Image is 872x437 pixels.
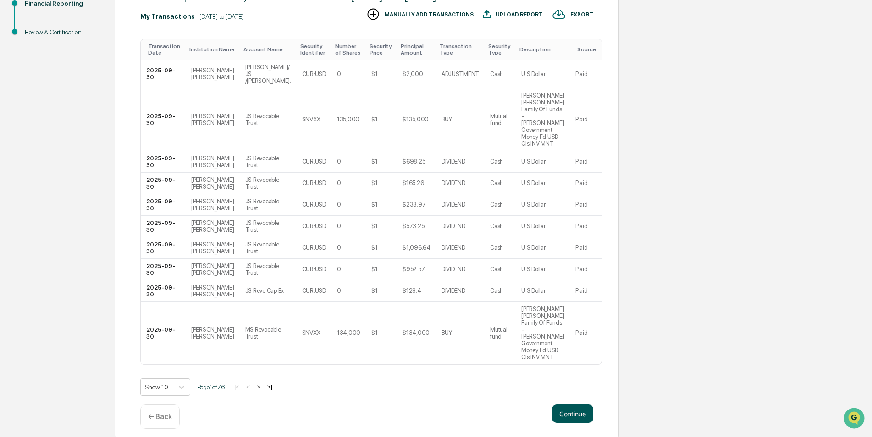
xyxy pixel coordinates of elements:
div: Toggle SortBy [577,46,598,53]
div: $2,000 [403,71,423,77]
div: $1 [371,266,377,273]
div: Start new chat [31,70,150,79]
div: Review & Certification [25,27,100,37]
a: 🖐️Preclearance [6,112,63,128]
td: 2025-09-30 [141,194,186,216]
td: JS Revocable Trust [240,88,297,151]
div: 🖐️ [9,116,17,124]
button: Continue [552,404,593,423]
div: CUR:USD [302,180,326,186]
div: Toggle SortBy [488,43,512,56]
div: We're available if you need us! [31,79,116,87]
div: ADJUSTMENT [442,71,479,77]
td: 2025-09-30 [141,173,186,194]
div: U S Dollar [521,158,545,165]
img: UPLOAD REPORT [483,7,491,21]
a: 🗄️Attestations [63,112,117,128]
div: 0 [337,287,341,294]
td: 2025-09-30 [141,60,186,88]
div: $1 [371,71,377,77]
td: Plaid [570,280,602,302]
div: Cash [490,223,503,229]
div: [PERSON_NAME] [PERSON_NAME] [191,67,234,81]
div: U S Dollar [521,71,545,77]
div: CUR:USD [302,287,326,294]
div: [PERSON_NAME] [PERSON_NAME] Family Of Funds - [PERSON_NAME] Government Money Fd USD Cls INV MNT [521,306,564,361]
div: Toggle SortBy [335,43,362,56]
button: >| [265,383,275,391]
div: $165.26 [403,180,424,186]
div: Cash [490,158,503,165]
div: [PERSON_NAME] [PERSON_NAME] [191,155,234,169]
div: 0 [337,180,341,186]
div: UPLOAD REPORT [496,11,543,18]
div: Toggle SortBy [440,43,481,56]
p: How can we help? [9,19,167,34]
div: BUY [442,329,452,336]
div: $1 [371,244,377,251]
div: U S Dollar [521,287,545,294]
div: 135,000 [337,116,359,123]
div: $128.4 [403,287,421,294]
td: 2025-09-30 [141,216,186,237]
div: $698.25 [403,158,425,165]
div: Cash [490,180,503,186]
div: [PERSON_NAME] [PERSON_NAME] [191,262,234,276]
div: CUR:USD [302,71,326,77]
td: Plaid [570,237,602,259]
td: 2025-09-30 [141,237,186,259]
div: 0 [337,71,341,77]
div: DIVIDEND [442,158,465,165]
div: CUR:USD [302,201,326,208]
div: $1 [371,158,377,165]
div: [PERSON_NAME] [PERSON_NAME] [191,113,234,126]
div: $1 [371,287,377,294]
div: 134,000 [337,329,360,336]
div: Cash [490,244,503,251]
td: JS Revocable Trust [240,259,297,280]
img: MANUALLY ADD TRANSACTIONS [366,7,380,21]
a: Powered byPylon [65,155,111,162]
div: SNVXX [302,116,320,123]
div: $1 [371,223,377,229]
div: EXPORT [570,11,593,18]
div: 0 [337,158,341,165]
div: $1 [371,116,377,123]
td: Plaid [570,302,602,364]
div: $573.25 [403,223,424,229]
td: JS Revocable Trust [240,216,297,237]
span: Attestations [76,115,114,125]
td: JS Revo Cap Ex [240,280,297,302]
div: 0 [337,223,341,229]
div: 0 [337,266,341,273]
div: U S Dollar [521,244,545,251]
div: DIVIDEND [442,201,465,208]
div: $1,096.64 [403,244,430,251]
td: Plaid [570,216,602,237]
td: Plaid [570,194,602,216]
div: CUR:USD [302,266,326,273]
td: Plaid [570,173,602,194]
div: [PERSON_NAME] [PERSON_NAME] Family Of Funds - [PERSON_NAME] Government Money Fd USD Cls INV MNT [521,92,564,147]
div: SNVXX [302,329,320,336]
div: U S Dollar [521,266,545,273]
span: Preclearance [18,115,59,125]
img: 1746055101610-c473b297-6a78-478c-a979-82029cc54cd1 [9,70,26,87]
div: DIVIDEND [442,223,465,229]
div: [DATE] to [DATE] [199,13,244,20]
td: JS Revocable Trust [240,237,297,259]
td: JS Revocable Trust [240,194,297,216]
img: EXPORT [552,7,566,21]
button: Start new chat [156,73,167,84]
div: $1 [371,329,377,336]
td: Plaid [570,151,602,173]
div: 0 [337,201,341,208]
td: 2025-09-30 [141,151,186,173]
div: Toggle SortBy [243,46,293,53]
div: Toggle SortBy [189,46,236,53]
div: 0 [337,244,341,251]
iframe: Open customer support [843,407,867,432]
div: $134,000 [403,329,430,336]
td: MS Revocable Trust [240,302,297,364]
